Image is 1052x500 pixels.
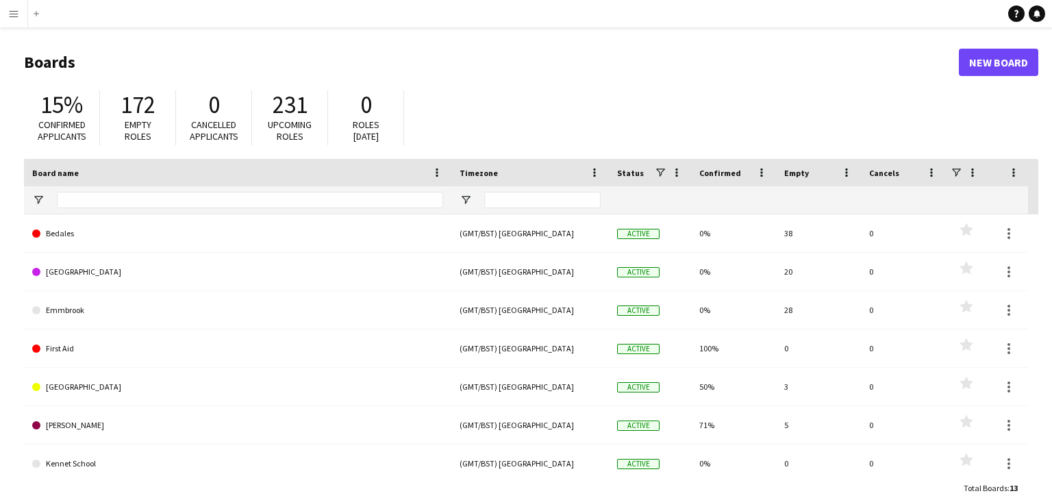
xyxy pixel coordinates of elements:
span: Status [617,168,644,178]
a: Bedales [32,214,443,253]
span: Confirmed [699,168,741,178]
div: 0 [861,368,946,405]
div: 38 [776,214,861,252]
span: Roles [DATE] [353,118,379,142]
span: Active [617,229,660,239]
div: 100% [691,329,776,367]
span: Upcoming roles [268,118,312,142]
div: 0 [861,253,946,290]
div: 0 [861,291,946,329]
span: 15% [40,90,83,120]
span: 0 [208,90,220,120]
span: Board name [32,168,79,178]
span: Timezone [460,168,498,178]
span: Empty [784,168,809,178]
div: 5 [776,406,861,444]
div: 3 [776,368,861,405]
input: Board name Filter Input [57,192,443,208]
div: 0 [776,445,861,482]
button: Open Filter Menu [460,194,472,206]
div: 0% [691,291,776,329]
a: [GEOGRAPHIC_DATA] [32,253,443,291]
a: Emmbrook [32,291,443,329]
div: (GMT/BST) [GEOGRAPHIC_DATA] [451,253,609,290]
div: 28 [776,291,861,329]
div: 71% [691,406,776,444]
input: Timezone Filter Input [484,192,601,208]
span: Active [617,267,660,277]
a: New Board [959,49,1038,76]
span: 0 [360,90,372,120]
div: 0% [691,445,776,482]
div: (GMT/BST) [GEOGRAPHIC_DATA] [451,368,609,405]
div: 50% [691,368,776,405]
span: Total Boards [964,483,1007,493]
span: Active [617,305,660,316]
span: Active [617,344,660,354]
div: (GMT/BST) [GEOGRAPHIC_DATA] [451,445,609,482]
span: Cancels [869,168,899,178]
div: 0% [691,253,776,290]
div: 0 [861,445,946,482]
span: Empty roles [125,118,151,142]
span: Confirmed applicants [38,118,86,142]
span: 13 [1010,483,1018,493]
span: Active [617,382,660,392]
a: Kennet School [32,445,443,483]
span: Cancelled applicants [190,118,238,142]
a: First Aid [32,329,443,368]
div: 0 [776,329,861,367]
span: 172 [121,90,155,120]
div: 0 [861,329,946,367]
div: 0% [691,214,776,252]
button: Open Filter Menu [32,194,45,206]
span: 231 [273,90,308,120]
div: 20 [776,253,861,290]
div: (GMT/BST) [GEOGRAPHIC_DATA] [451,214,609,252]
span: Active [617,459,660,469]
div: (GMT/BST) [GEOGRAPHIC_DATA] [451,291,609,329]
div: 0 [861,214,946,252]
div: (GMT/BST) [GEOGRAPHIC_DATA] [451,406,609,444]
span: Active [617,421,660,431]
h1: Boards [24,52,959,73]
div: (GMT/BST) [GEOGRAPHIC_DATA] [451,329,609,367]
a: [PERSON_NAME] [32,406,443,445]
a: [GEOGRAPHIC_DATA] [32,368,443,406]
div: 0 [861,406,946,444]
